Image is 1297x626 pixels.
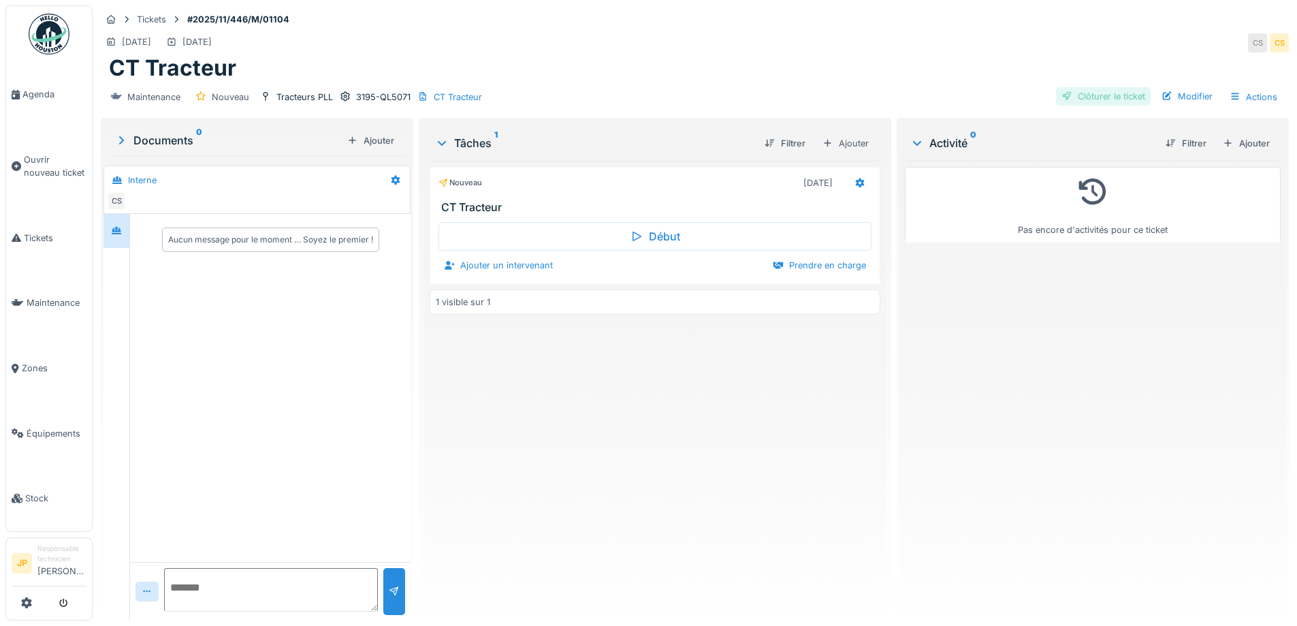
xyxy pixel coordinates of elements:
[436,296,490,309] div: 1 visible sur 1
[107,191,126,210] div: CS
[816,134,875,153] div: Ajouter
[1270,33,1289,52] div: CS
[434,91,482,104] div: CT Tracteur
[22,362,86,375] span: Zones
[1223,87,1283,107] div: Actions
[37,544,86,565] div: Responsable technicien
[438,222,871,251] div: Début
[128,174,157,187] div: Interne
[114,132,342,148] div: Documents
[6,270,92,336] a: Maintenance
[6,336,92,401] a: Zones
[182,13,295,26] strong: #2025/11/446/M/01104
[6,127,92,206] a: Ouvrir nouveau ticket
[212,91,249,104] div: Nouveau
[803,176,833,189] div: [DATE]
[914,173,1272,236] div: Pas encore d'activités pour ce ticket
[182,35,212,48] div: [DATE]
[276,91,333,104] div: Tracteurs PLL
[12,553,32,574] li: JP
[122,35,151,48] div: [DATE]
[910,135,1155,151] div: Activité
[127,91,180,104] div: Maintenance
[27,427,86,440] span: Équipements
[1217,134,1275,153] div: Ajouter
[767,256,871,275] div: Prendre en charge
[12,544,86,586] a: JP Responsable technicien[PERSON_NAME]
[356,91,411,104] div: 3195-QL5071
[1156,87,1218,106] div: Modifier
[168,234,373,246] div: Aucun message pour le moment … Soyez le premier !
[109,55,236,81] h1: CT Tracteur
[6,466,92,531] a: Stock
[438,256,558,275] div: Ajouter un intervenant
[25,492,86,505] span: Stock
[435,135,753,151] div: Tâches
[137,13,166,26] div: Tickets
[342,131,400,150] div: Ajouter
[27,296,86,309] span: Maintenance
[1160,134,1212,153] div: Filtrer
[1248,33,1267,52] div: CS
[24,232,86,245] span: Tickets
[6,401,92,467] a: Équipements
[1056,87,1151,106] div: Clôturer le ticket
[6,206,92,271] a: Tickets
[494,135,498,151] sup: 1
[6,62,92,127] a: Agenda
[970,135,976,151] sup: 0
[438,177,482,189] div: Nouveau
[24,153,86,179] span: Ouvrir nouveau ticket
[441,201,874,214] h3: CT Tracteur
[29,14,69,54] img: Badge_color-CXgf-gQk.svg
[22,88,86,101] span: Agenda
[37,544,86,583] li: [PERSON_NAME]
[759,134,811,153] div: Filtrer
[196,132,202,148] sup: 0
